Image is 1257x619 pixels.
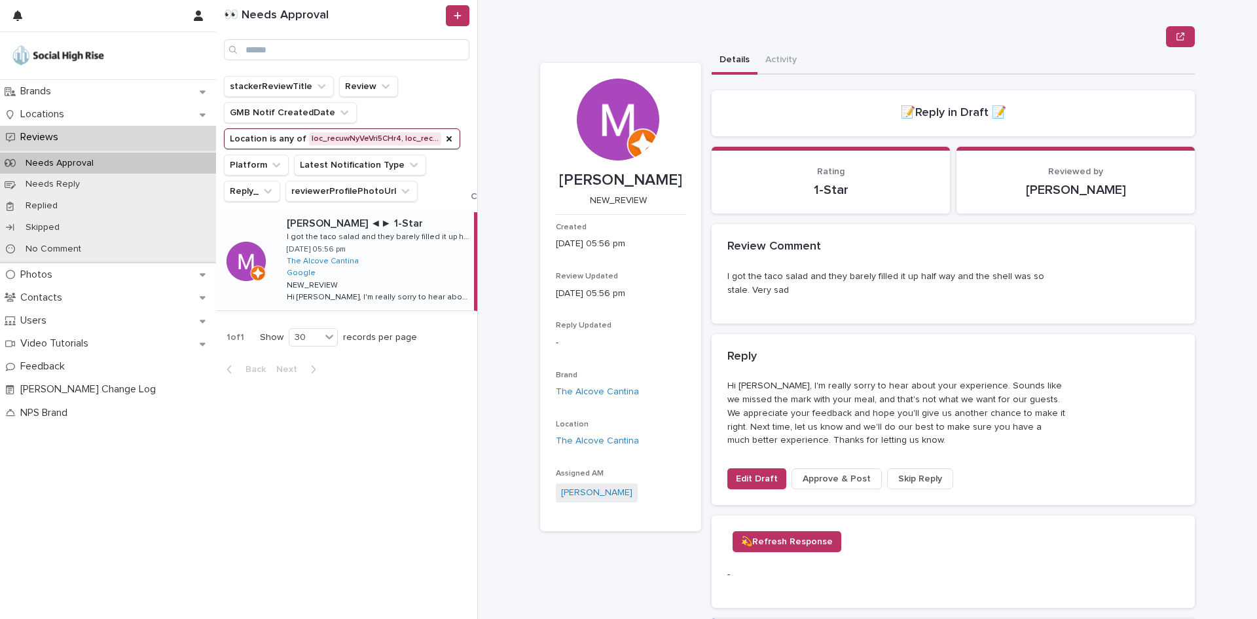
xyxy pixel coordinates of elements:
p: - [556,336,685,350]
a: The Alcove Cantina [556,385,639,399]
button: Skip Reply [887,468,953,489]
h2: Reply [727,350,757,364]
img: o5DnuTxEQV6sW9jFYBBf [10,43,106,69]
span: Reply Updated [556,322,611,329]
h2: Review Comment [727,240,821,254]
button: Clear all filters [460,192,533,201]
a: Google [287,269,316,278]
p: - [727,568,867,582]
p: Needs Approval [15,158,104,169]
span: Brand [556,371,577,379]
p: I got the taco salad and they barely filled it up half way and the shell was so stale. Very sad [287,230,471,242]
p: [DATE] 05:56 pm [287,245,346,254]
p: No Comment [15,244,92,255]
button: Next [271,364,327,375]
input: Search [224,39,469,60]
button: stackerReviewTitle [224,76,334,97]
a: The Alcove Cantina [287,257,359,266]
span: Back [238,365,266,374]
h1: 👀 Needs Approval [224,9,443,23]
p: Video Tutorials [15,337,99,350]
span: Reviewed by [1048,167,1103,176]
p: [PERSON_NAME] Change Log [15,383,166,396]
a: The Alcove Cantina [556,434,639,448]
p: Users [15,314,57,327]
p: [DATE] 05:56 pm [556,237,685,251]
p: [DATE] 05:56 pm [556,287,685,301]
span: Rating [817,167,845,176]
p: records per page [343,332,417,343]
p: Hi [PERSON_NAME], I'm really sorry to hear about your experience. Sounds like we missed the mark ... [727,379,1066,447]
button: Approve & Post [792,468,882,489]
button: reviewerProfilePhotoUrl [285,181,418,202]
button: Platform [224,155,289,176]
p: Photos [15,269,63,281]
p: Hi Meredith Jeane, I'm really sorry to hear about your experience. Sounds like we missed the mark... [287,290,471,302]
p: Locations [15,108,75,121]
span: Skip Reply [898,472,942,485]
p: Replied [15,200,68,212]
span: 💫Refresh Response [741,535,833,548]
span: Clear all filters [471,192,533,201]
p: NPS Brand [15,407,78,419]
h2: 📝Reply in Draft 📝 [901,106,1006,121]
p: NEW_REVIEW [556,195,680,206]
p: [PERSON_NAME] ◄► 1-Star [287,215,426,230]
span: Edit Draft [736,472,778,485]
span: Approve & Post [803,472,871,485]
p: Needs Reply [15,179,90,190]
p: I got the taco salad and they barely filled it up half way and the shell was so stale. Very sad [727,270,1066,297]
p: NEW_REVIEW [287,278,340,290]
button: Edit Draft [727,468,786,489]
button: Latest Notification Type [294,155,426,176]
button: Details [712,47,757,75]
p: [PERSON_NAME] [972,182,1179,198]
p: Reviews [15,131,69,143]
p: Skipped [15,222,70,233]
a: [PERSON_NAME] [561,486,632,500]
p: Feedback [15,360,75,373]
span: Created [556,223,587,231]
p: Show [260,332,283,343]
p: Contacts [15,291,73,304]
button: Activity [757,47,805,75]
button: Reply_ [224,181,280,202]
button: Location [224,128,460,149]
div: 30 [289,331,321,345]
button: Back [216,364,271,375]
span: Location [556,421,589,428]
p: 1 of 1 [216,322,255,354]
button: 💫Refresh Response [733,531,841,552]
p: 1-Star [727,182,934,198]
p: Brands [15,85,62,98]
p: [PERSON_NAME] [556,171,685,190]
span: Review Updated [556,272,618,280]
button: Review [339,76,398,97]
button: GMB Notif CreatedDate [224,102,357,123]
a: [PERSON_NAME] ◄► 1-Star[PERSON_NAME] ◄► 1-Star I got the taco salad and they barely filled it up ... [216,212,477,311]
span: Next [276,365,305,374]
span: Assigned AM [556,470,604,478]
